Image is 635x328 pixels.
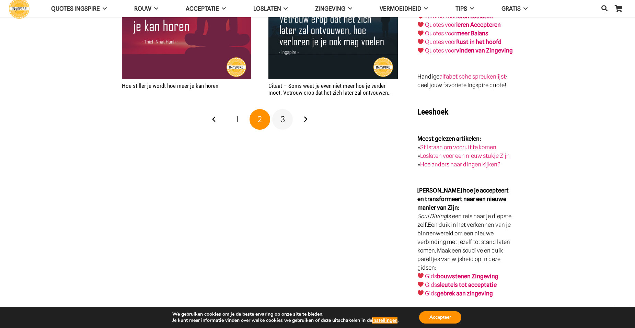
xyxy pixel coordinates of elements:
[51,5,100,12] span: QUOTES INGSPIRE
[417,135,481,142] strong: Meest gelezen artikelen:
[380,5,421,12] span: VERMOEIDHEID
[418,47,424,53] img: ❤
[172,317,399,324] p: Je kunt meer informatie vinden over welke cookies we gebruiken of deze uitschakelen in de .
[122,82,218,89] a: Hoe stiller je wordt hoe meer je kan horen
[420,161,500,168] a: Hoe anders naar dingen kijken?
[425,290,493,297] a: Gidsgebrek aan zingeving
[501,5,521,12] span: GRATIS
[425,281,497,288] a: Gidssleutels tot acceptatie
[456,30,488,37] strong: meer Balans
[425,30,488,37] a: Quotes voormeer Balans
[417,107,448,117] strong: Leeshoek
[315,5,345,12] span: Zingeving
[437,273,498,280] strong: bouwstenen Zingeving
[227,109,247,130] a: Pagina 1
[420,152,510,159] a: Loslaten voor een nieuw stukje Zijn
[439,73,505,80] a: alfabetische spreukenlijst
[186,5,219,12] span: Acceptatie
[172,311,399,317] p: We gebruiken cookies om je de beste ervaring op onze site te bieden.
[418,290,424,296] img: ❤
[134,5,151,12] span: ROUW
[250,109,270,130] span: Pagina 2
[235,114,239,124] span: 1
[456,13,493,20] a: leren Loslaten
[427,221,428,228] strong: .
[455,5,467,12] span: TIPS
[280,114,285,124] span: 3
[425,21,456,28] a: Quotes voor
[613,306,630,323] a: Terug naar top
[420,144,496,151] a: Stilstaan om vooruit te komen
[425,273,498,280] a: Gidsbouwstenen Zingeving
[437,281,497,288] strong: sleutels tot acceptatie
[272,109,293,130] a: Pagina 3
[456,38,501,45] strong: Rust in het hoofd
[417,134,513,169] p: » » »
[418,39,424,45] img: ❤
[418,22,424,27] img: ❤
[257,114,262,124] span: 2
[268,82,391,96] a: Citaat – Soms weet je even niet meer hoe je verder moet. Vetrouw erop dat het zich later zal ontv...
[456,47,513,54] strong: vinden van Zingeving
[417,187,509,211] strong: [PERSON_NAME] hoe je accepteert en transformeert naar een nieuwe manier van Zijn:
[417,186,513,298] p: is een reis naar je diepste zelf Een duik in het verkennen van je binnenwereld om een nieuwe verb...
[419,311,461,324] button: Accepteer
[437,290,493,297] strong: gebrek aan zingeving
[418,273,424,279] img: ❤
[253,5,281,12] span: Loslaten
[425,38,501,45] a: Quotes voorRust in het hoofd
[425,13,456,20] a: Quotes voor
[425,47,513,54] a: Quotes voorvinden van Zingeving
[372,317,397,324] button: instellingen
[418,30,424,36] img: ❤
[456,21,501,28] a: leren Accepteren
[417,213,447,220] em: Soul Diving
[598,0,611,17] a: Zoeken
[418,281,424,287] img: ❤
[417,72,513,90] p: Handige - deel jouw favoriete Ingspire quote!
